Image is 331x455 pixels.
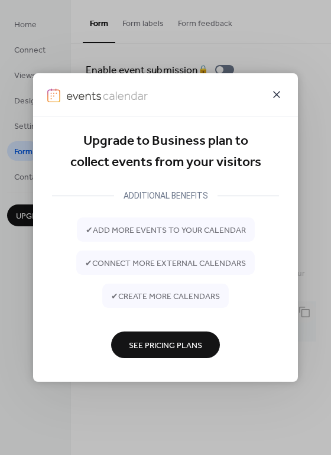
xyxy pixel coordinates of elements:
img: logo-type [66,89,148,103]
button: See Pricing Plans [111,331,220,358]
span: See Pricing Plans [129,339,202,352]
span: ✔ add more events to your calendar [86,224,246,236]
span: ✔ connect more external calendars [85,257,246,269]
div: Upgrade to Business plan to collect events from your visitors [52,131,279,174]
span: ✔ create more calendars [111,290,220,303]
img: logo-icon [47,89,60,103]
div: ADDITIONAL BENEFITS [114,188,218,203]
